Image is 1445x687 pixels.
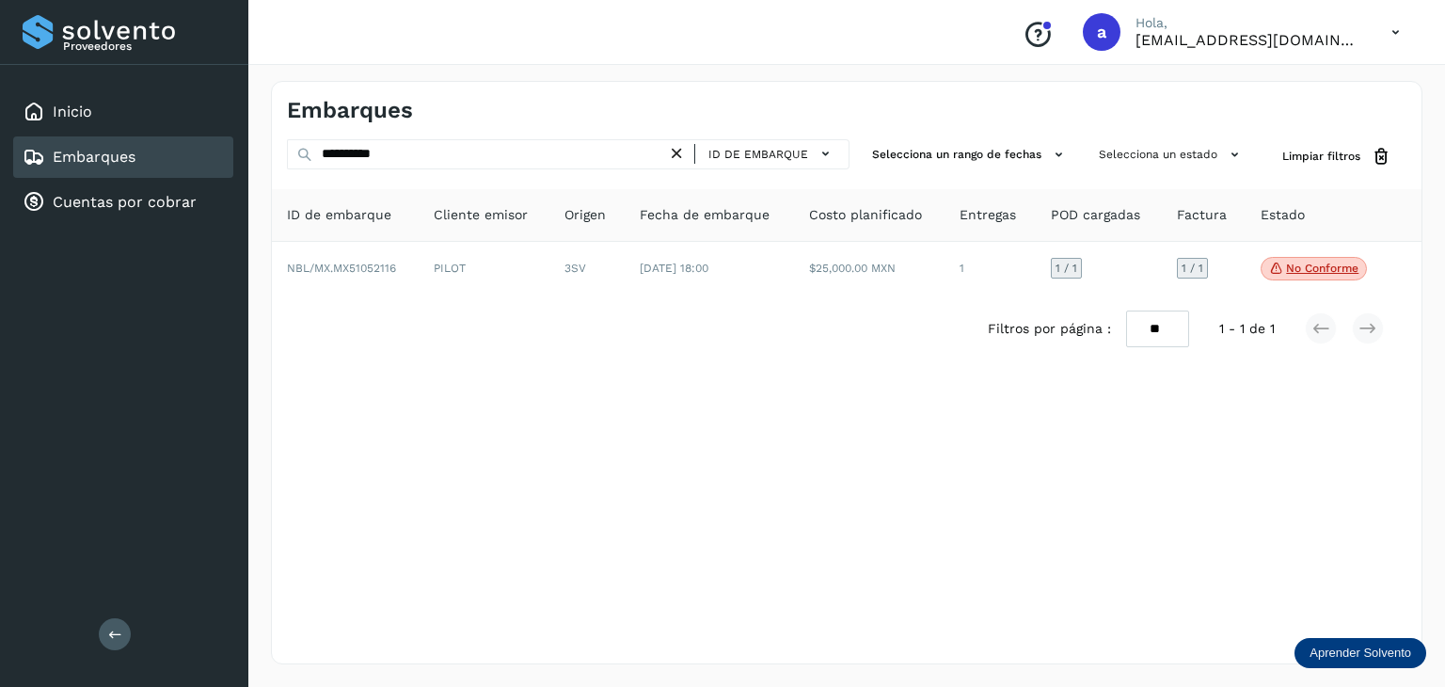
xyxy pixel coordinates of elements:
[549,242,625,296] td: 3SV
[1267,139,1406,174] button: Limpiar filtros
[287,97,413,124] h4: Embarques
[1282,148,1360,165] span: Limpiar filtros
[945,242,1036,296] td: 1
[1135,15,1361,31] p: Hola,
[1261,205,1305,225] span: Estado
[809,205,922,225] span: Costo planificado
[708,146,808,163] span: ID de embarque
[640,205,770,225] span: Fecha de embarque
[794,242,945,296] td: $25,000.00 MXN
[1219,319,1275,339] span: 1 - 1 de 1
[1310,646,1411,661] p: Aprender Solvento
[1286,262,1358,275] p: No conforme
[1294,638,1426,668] div: Aprender Solvento
[1182,263,1203,274] span: 1 / 1
[1177,205,1227,225] span: Factura
[63,40,226,53] p: Proveedores
[703,140,841,168] button: ID de embarque
[1091,139,1252,170] button: Selecciona un estado
[13,182,233,223] div: Cuentas por cobrar
[988,319,1111,339] span: Filtros por página :
[53,103,92,120] a: Inicio
[287,205,391,225] span: ID de embarque
[564,205,606,225] span: Origen
[640,262,708,275] span: [DATE] 18:00
[13,91,233,133] div: Inicio
[1135,31,1361,49] p: aux.facturacion@atpilot.mx
[287,262,396,275] span: NBL/MX.MX51052116
[865,139,1076,170] button: Selecciona un rango de fechas
[419,242,549,296] td: PILOT
[960,205,1016,225] span: Entregas
[53,193,197,211] a: Cuentas por cobrar
[1051,205,1140,225] span: POD cargadas
[434,205,528,225] span: Cliente emisor
[13,136,233,178] div: Embarques
[53,148,135,166] a: Embarques
[1056,263,1077,274] span: 1 / 1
